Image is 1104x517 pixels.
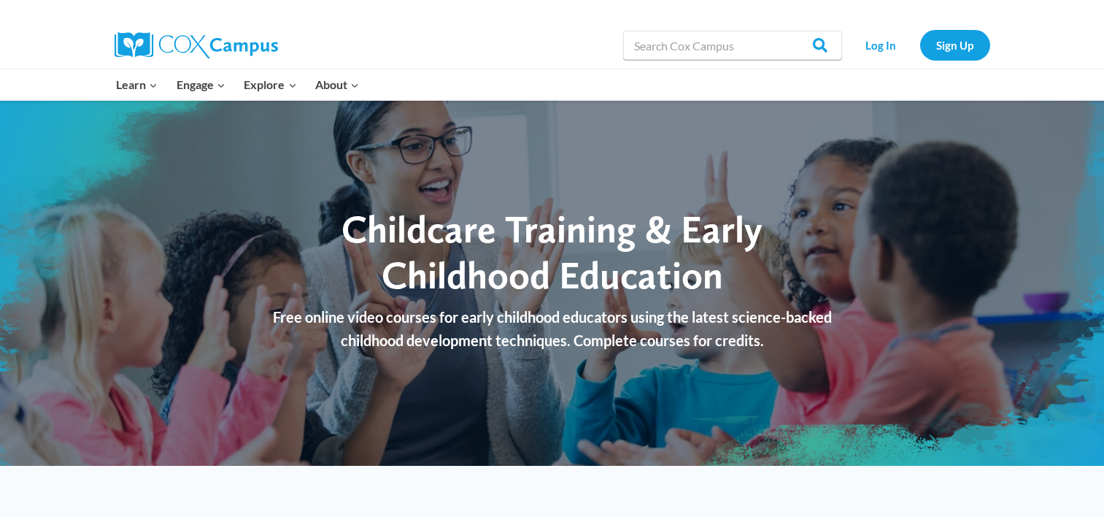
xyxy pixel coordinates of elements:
a: Log In [849,30,913,60]
span: Explore [244,75,296,94]
img: Cox Campus [115,32,278,58]
nav: Secondary Navigation [849,30,990,60]
nav: Primary Navigation [107,69,368,100]
p: Free online video courses for early childhood educators using the latest science-backed childhood... [257,305,848,352]
span: About [315,75,359,94]
span: Learn [116,75,158,94]
span: Engage [177,75,225,94]
span: Childcare Training & Early Childhood Education [341,206,763,297]
a: Sign Up [920,30,990,60]
input: Search Cox Campus [623,31,842,60]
